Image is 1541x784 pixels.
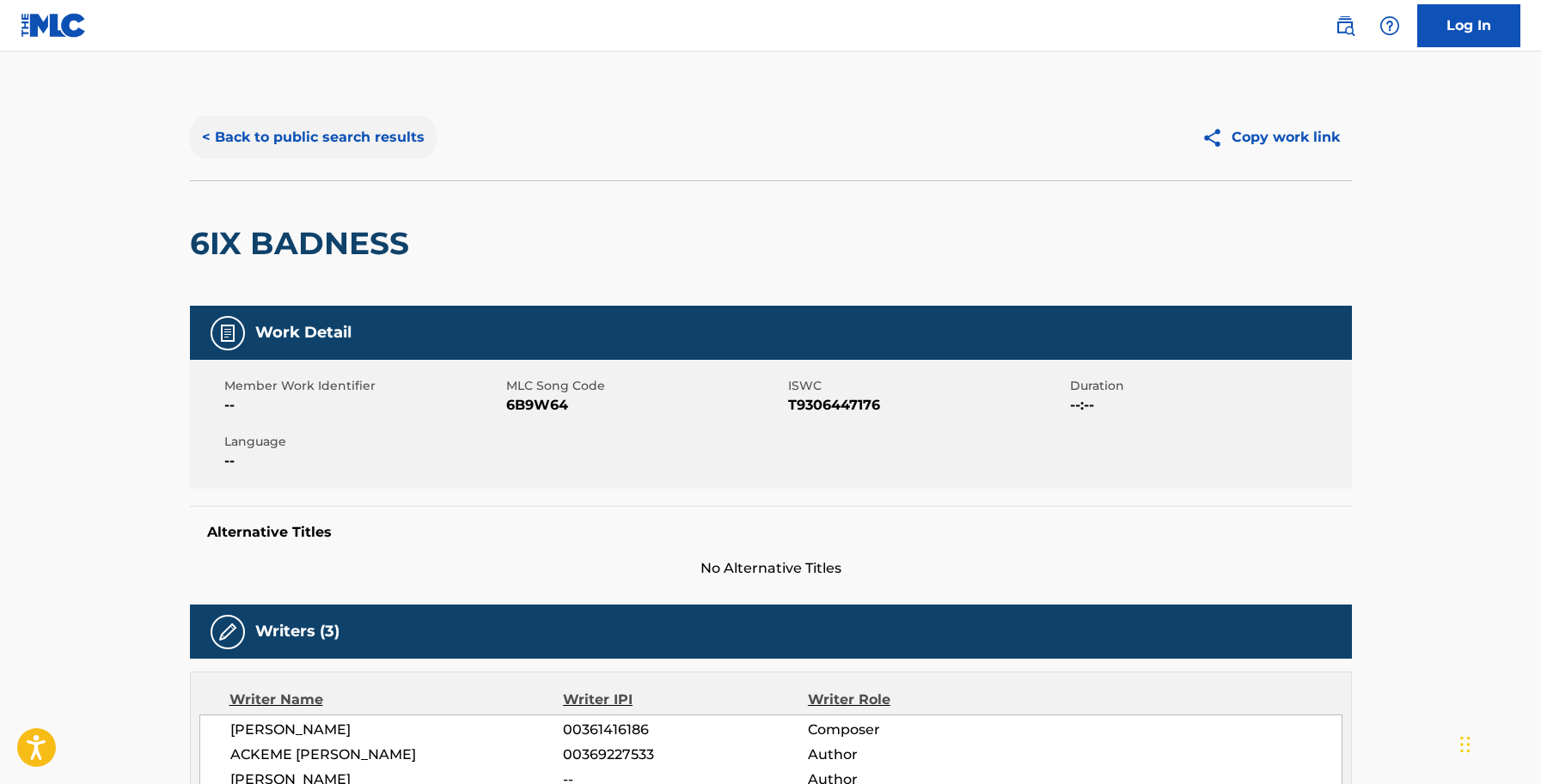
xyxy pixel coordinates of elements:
[1335,15,1355,36] img: search
[224,395,502,416] span: --
[217,323,238,343] img: Work Detail
[21,13,87,38] img: MLC Logo
[563,744,807,765] span: 00369227533
[788,395,1066,416] span: T9306447176
[1373,9,1407,43] div: Help
[190,224,418,263] h2: 6IX BADNESS
[506,395,784,416] span: 6B9W64
[255,323,352,343] h5: Work Detail
[229,690,564,710] div: Writer Name
[255,622,339,641] h5: Writers (3)
[506,377,784,395] span: MLC Song Code
[1379,15,1400,36] img: help
[1070,395,1348,416] span: --:--
[563,690,808,710] div: Writer IPI
[788,377,1066,395] span: ISWC
[1417,4,1520,47] a: Log In
[1189,116,1352,159] button: Copy work link
[230,720,564,740] span: [PERSON_NAME]
[1460,719,1471,770] div: Drag
[1328,9,1362,43] a: Public Search
[808,744,1030,765] span: Author
[190,558,1352,579] span: No Alternative Titles
[217,622,238,642] img: Writers
[230,744,564,765] span: ACKEME [PERSON_NAME]
[224,377,502,395] span: Member Work Identifier
[563,720,807,740] span: 00361416186
[190,116,437,159] button: < Back to public search results
[207,524,1335,541] h5: Alternative Titles
[808,720,1030,740] span: Composer
[224,451,502,471] span: --
[1070,377,1348,395] span: Duration
[808,690,1030,710] div: Writer Role
[224,433,502,451] span: Language
[1455,702,1541,784] iframe: Chat Widget
[1202,127,1232,149] img: Copy work link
